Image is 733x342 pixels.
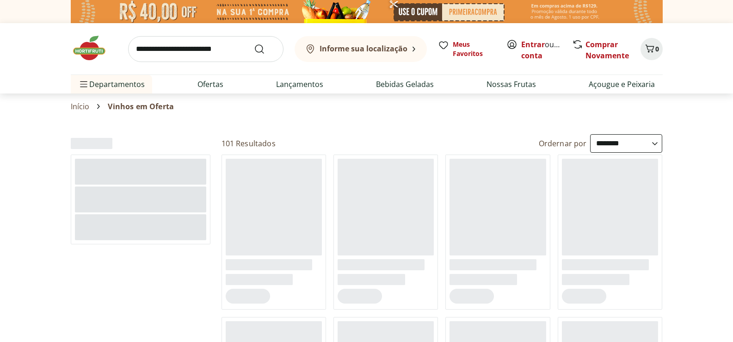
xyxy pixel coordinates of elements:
a: Criar conta [521,39,572,61]
span: ou [521,39,562,61]
img: Hortifruti [71,34,117,62]
a: Entrar [521,39,545,50]
button: Menu [78,73,89,95]
a: Meus Favoritos [438,40,495,58]
a: Bebidas Geladas [376,79,434,90]
b: Informe sua localização [320,44,407,54]
a: Início [71,102,90,111]
span: Departamentos [78,73,145,95]
button: Submit Search [254,44,276,55]
button: Informe sua localização [295,36,427,62]
a: Lançamentos [276,79,323,90]
input: search [128,36,283,62]
label: Ordernar por [539,138,587,149]
span: 0 [655,44,659,53]
span: Meus Favoritos [453,40,495,58]
button: Carrinho [641,38,663,60]
a: Comprar Novamente [585,39,629,61]
span: Vinhos em Oferta [108,102,174,111]
a: Açougue e Peixaria [589,79,655,90]
a: Ofertas [197,79,223,90]
h2: 101 Resultados [222,138,276,149]
a: Nossas Frutas [487,79,536,90]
